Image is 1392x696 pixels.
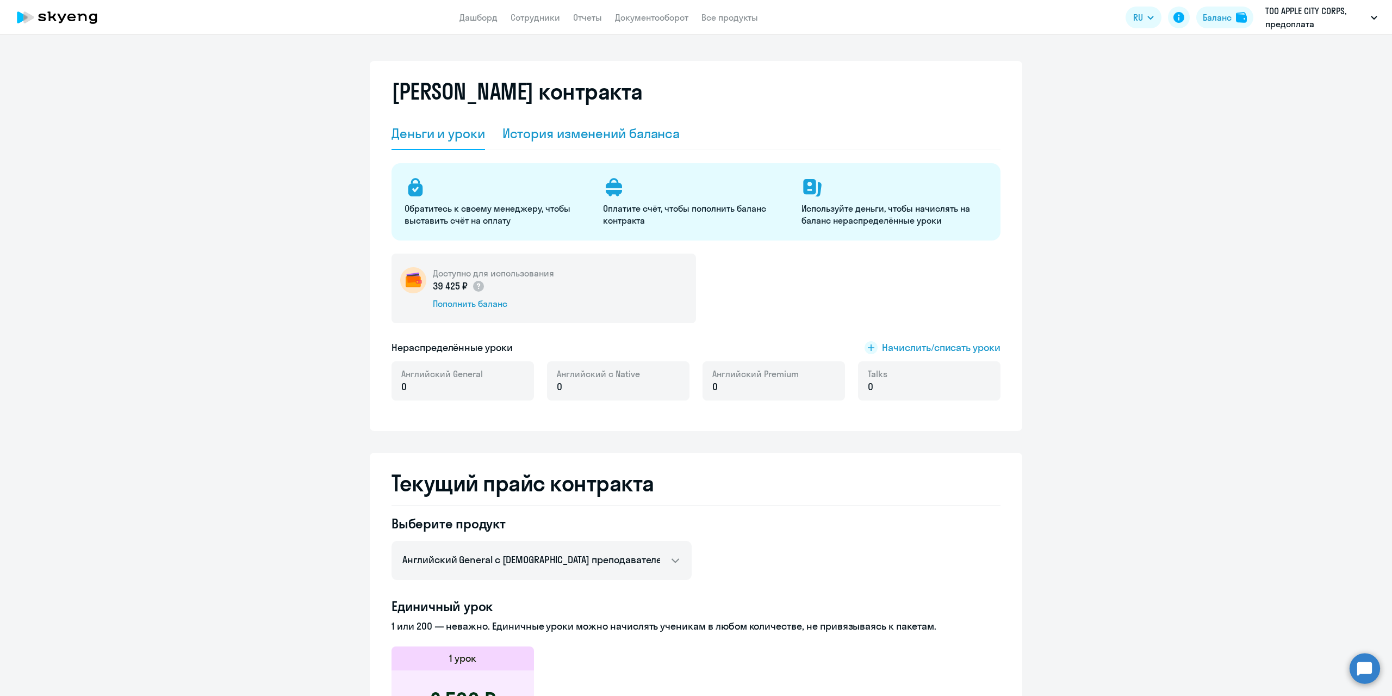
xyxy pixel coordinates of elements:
span: Английский Premium [712,368,799,380]
span: 0 [712,380,718,394]
p: 1 или 200 — неважно. Единичные уроки можно начислять ученикам в любом количестве, не привязываясь... [391,619,1000,633]
span: 0 [868,380,873,394]
div: Деньги и уроки [391,125,485,142]
span: Начислить/списать уроки [882,341,1000,355]
a: Дашборд [459,12,498,23]
p: Используйте деньги, чтобы начислять на баланс нераспределённые уроки [801,202,987,226]
h5: Доступно для использования [433,267,554,279]
a: Документооборот [615,12,688,23]
span: 0 [557,380,562,394]
p: Обратитесь к своему менеджеру, чтобы выставить счёт на оплату [405,202,590,226]
h2: [PERSON_NAME] контракта [391,78,643,104]
span: Английский General [401,368,483,380]
h5: 1 урок [449,651,476,666]
h5: Нераспределённые уроки [391,341,513,355]
p: 39 425 ₽ [433,279,485,293]
p: Оплатите счёт, чтобы пополнить баланс контракта [603,202,788,226]
button: RU [1126,7,1161,28]
a: Отчеты [573,12,602,23]
button: ТОО APPLE CITY CORPS, предоплата [1260,4,1383,30]
span: Talks [868,368,887,380]
div: История изменений баланса [502,125,680,142]
img: balance [1236,12,1247,23]
h2: Текущий прайс контракта [391,470,1000,496]
div: Пополнить баланс [433,298,554,310]
h4: Единичный урок [391,598,1000,615]
h4: Выберите продукт [391,515,692,532]
button: Балансbalance [1196,7,1253,28]
p: ТОО APPLE CITY CORPS, предоплата [1265,4,1366,30]
div: Баланс [1203,11,1232,24]
a: Сотрудники [511,12,560,23]
span: RU [1133,11,1143,24]
span: 0 [401,380,407,394]
a: Все продукты [701,12,758,23]
span: Английский с Native [557,368,640,380]
img: wallet-circle.png [400,267,426,293]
